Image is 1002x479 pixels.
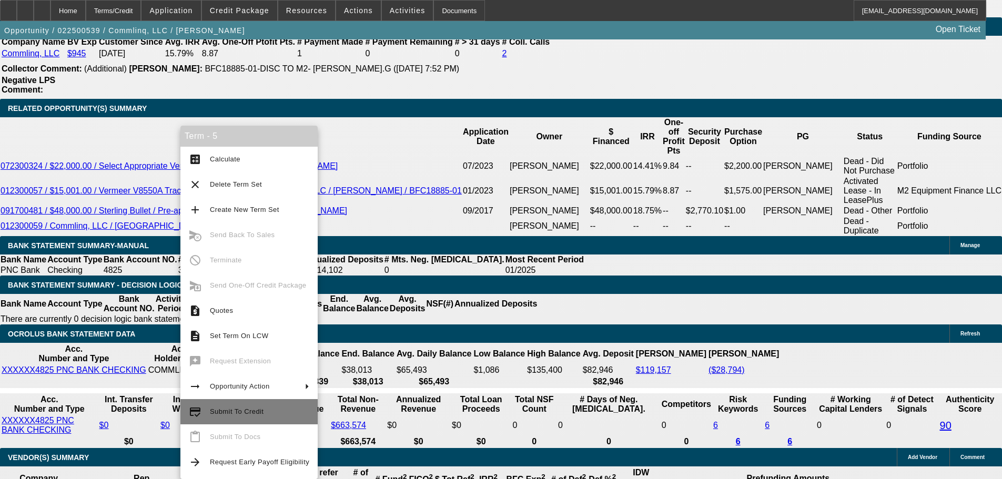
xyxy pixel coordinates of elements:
[201,48,296,59] td: 8.87
[763,117,843,156] th: PG
[502,49,507,58] a: 2
[189,178,201,191] mat-icon: clear
[8,330,135,338] span: OCROLUS BANK STATEMENT DATA
[160,436,234,447] th: $0
[189,203,201,216] mat-icon: add
[685,206,724,216] td: $2,770.10
[341,376,394,387] th: $38,013
[940,420,952,431] a: 90
[454,48,501,59] td: 0
[843,176,897,206] td: Activated Lease - In LeasePlus
[473,344,525,364] th: Low Balance
[685,156,724,176] td: --
[165,48,200,59] td: 15.79%
[390,6,426,15] span: Activities
[787,437,792,446] a: 6
[426,294,454,314] th: NSF(#)
[210,307,233,314] span: Quotes
[331,421,366,430] a: $663,574
[509,117,590,156] th: Owner
[47,265,103,276] td: Checking
[210,332,268,340] span: Set Term On LCW
[582,365,634,375] td: $82,946
[462,117,509,156] th: Application Date
[330,436,386,447] th: $663,574
[396,365,472,375] td: $65,493
[724,156,763,176] td: $2,200.00
[8,453,89,462] span: VENDOR(S) SUMMARY
[2,416,74,434] a: XXXXXX4825 PNC BANK CHECKING
[505,254,584,265] th: Most Recent Period
[685,216,724,236] td: --
[103,254,178,265] th: Bank Account NO.
[47,294,103,314] th: Account Type
[148,344,213,364] th: Acc. Holder Name
[8,104,147,113] span: RELATED OPPORTUNITY(S) SUMMARY
[384,265,505,276] td: 0
[210,6,269,15] span: Credit Package
[148,365,213,375] td: COMMLINQ LLC
[341,344,394,364] th: End. Balance
[527,344,581,364] th: High Balance
[736,437,741,446] a: 6
[178,265,228,276] td: 3
[843,117,897,156] th: Status
[763,176,843,206] td: [PERSON_NAME]
[897,216,1002,236] td: Portfolio
[817,421,822,430] span: 0
[843,156,897,176] td: Dead - Did Not Purchase
[960,242,980,248] span: Manage
[462,206,509,216] td: 09/2017
[960,454,985,460] span: Comment
[558,394,660,414] th: # Days of Neg. [MEDICAL_DATA].
[149,6,193,15] span: Application
[2,64,82,73] b: Collector Comment:
[300,254,383,265] th: Annualized Deposits
[590,156,633,176] td: $22,000.00
[960,331,980,337] span: Refresh
[129,64,203,73] b: [PERSON_NAME]:
[189,304,201,317] mat-icon: request_quote
[103,294,155,314] th: Bank Account NO.
[4,26,245,35] span: Opportunity / 022500539 / Commlinq, LLC / [PERSON_NAME]
[356,294,389,314] th: Avg. Balance
[724,176,763,206] td: $1,575.00
[527,365,581,375] td: $135,400
[636,365,671,374] a: $119,157
[365,37,452,46] b: # Payment Remaining
[590,176,633,206] td: $15,001.00
[662,117,685,156] th: One-off Profit Pts
[286,6,327,15] span: Resources
[724,117,763,156] th: Purchase Option
[558,436,660,447] th: 0
[189,456,201,468] mat-icon: arrow_forward
[661,436,712,447] th: 0
[843,216,897,236] td: Dead - Duplicate
[210,155,240,163] span: Calculate
[708,344,780,364] th: [PERSON_NAME]
[382,1,433,21] button: Activities
[512,394,556,414] th: Sum of the Total NSF Count and Total Overdraft Fee Count from Ocrolus
[1,394,98,414] th: Acc. Number and Type
[202,1,277,21] button: Credit Package
[451,394,511,414] th: Total Loan Proceeds
[1,206,347,215] a: 091700481 / $48,000.00 / Sterling Bullet / Pre-approval / Commlinq, LLC / [PERSON_NAME]
[662,176,685,206] td: 8.87
[141,1,200,21] button: Application
[661,394,712,414] th: Competitors
[454,294,538,314] th: Annualized Deposits
[633,216,662,236] td: --
[908,454,937,460] span: Add Vendor
[451,415,511,435] td: $0
[509,156,590,176] td: [PERSON_NAME]
[99,394,159,414] th: Int. Transfer Deposits
[210,407,264,415] span: Submit To Credit
[365,48,453,59] td: 0
[713,421,718,430] a: 6
[662,216,685,236] td: --
[178,254,228,265] th: # Of Periods
[336,1,381,21] button: Actions
[160,421,170,430] a: $0
[103,265,178,276] td: 4825
[685,117,724,156] th: Security Deposit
